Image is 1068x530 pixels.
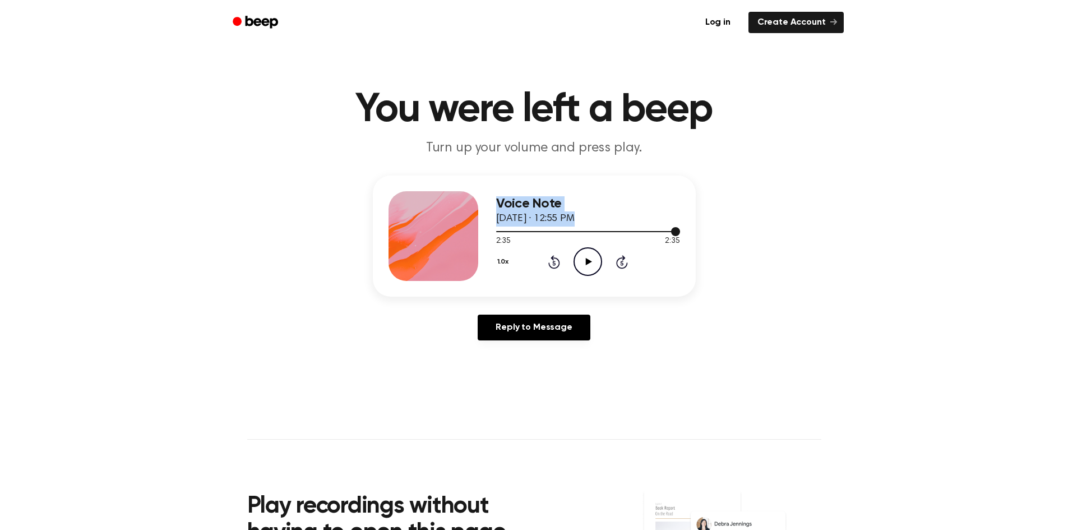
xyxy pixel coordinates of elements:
[694,10,742,35] a: Log in
[319,139,750,158] p: Turn up your volume and press play.
[496,214,575,224] span: [DATE] · 12:55 PM
[225,12,288,34] a: Beep
[478,315,590,340] a: Reply to Message
[247,90,821,130] h1: You were left a beep
[496,196,680,211] h3: Voice Note
[496,236,511,247] span: 2:35
[496,252,513,271] button: 1.0x
[665,236,679,247] span: 2:35
[748,12,844,33] a: Create Account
